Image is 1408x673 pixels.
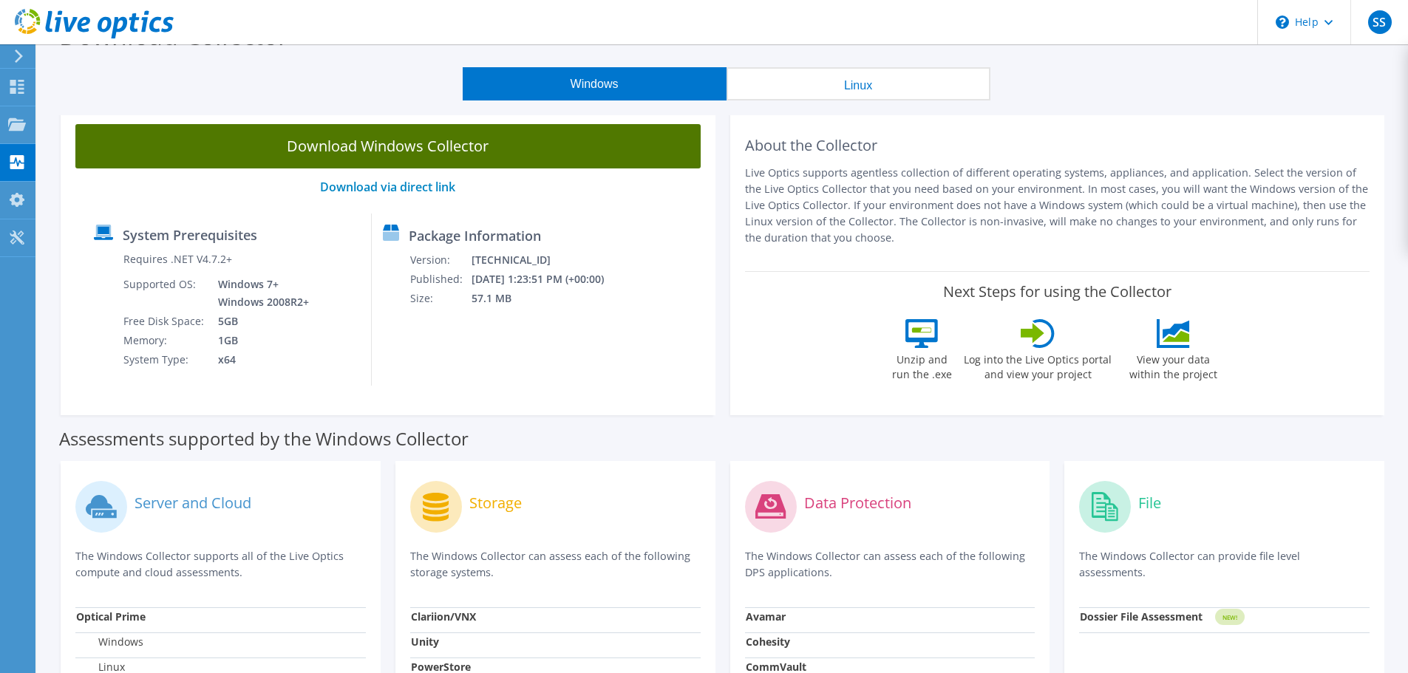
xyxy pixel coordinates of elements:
label: View your data within the project [1120,348,1226,382]
p: The Windows Collector can assess each of the following storage systems. [410,548,701,581]
td: 1GB [207,331,312,350]
td: 57.1 MB [471,289,624,308]
button: Windows [463,67,727,100]
strong: Unity [411,635,439,649]
td: Size: [409,289,471,308]
p: The Windows Collector can provide file level assessments. [1079,548,1370,581]
p: Live Optics supports agentless collection of different operating systems, appliances, and applica... [745,165,1370,246]
p: The Windows Collector supports all of the Live Optics compute and cloud assessments. [75,548,366,581]
span: SS [1368,10,1392,34]
p: The Windows Collector can assess each of the following DPS applications. [745,548,1035,581]
td: Version: [409,250,471,270]
a: Download Windows Collector [75,124,701,168]
strong: Dossier File Assessment [1080,609,1203,624]
strong: Optical Prime [76,609,146,624]
td: [TECHNICAL_ID] [471,250,624,270]
label: Data Protection [804,496,911,510]
td: Published: [409,270,471,289]
label: Next Steps for using the Collector [943,283,1171,301]
tspan: NEW! [1222,613,1237,621]
h2: About the Collector [745,137,1370,154]
strong: Avamar [746,609,786,624]
td: Supported OS: [123,275,207,312]
a: Download via direct link [320,179,455,195]
label: Windows [76,635,143,649]
label: Requires .NET V4.7.2+ [123,252,232,267]
strong: Cohesity [746,635,790,649]
svg: \n [1276,16,1289,29]
label: Storage [469,496,522,510]
td: 5GB [207,312,312,331]
td: Windows 7+ Windows 2008R2+ [207,275,312,312]
td: System Type: [123,350,207,369]
label: Assessments supported by the Windows Collector [59,431,469,446]
td: [DATE] 1:23:51 PM (+00:00) [471,270,624,289]
label: Log into the Live Optics portal and view your project [963,348,1112,382]
label: Unzip and run the .exe [888,348,956,382]
label: File [1138,496,1161,510]
td: x64 [207,350,312,369]
strong: Clariion/VNX [411,609,476,624]
td: Free Disk Space: [123,312,207,331]
label: System Prerequisites [123,228,257,242]
label: Package Information [409,228,541,243]
td: Memory: [123,331,207,350]
button: Linux [727,67,990,100]
label: Server and Cloud [135,496,251,510]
